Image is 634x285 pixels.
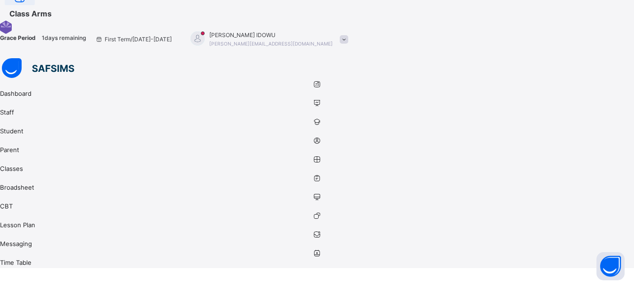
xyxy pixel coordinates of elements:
span: session/term information [95,35,172,44]
span: [PERSON_NAME][EMAIL_ADDRESS][DOMAIN_NAME] [209,41,333,46]
span: [PERSON_NAME] IDOWU [209,31,333,39]
span: 1 days remaining [42,34,86,41]
div: DORCASIDOWU [181,31,353,48]
button: Open asap [596,252,625,280]
img: safsims [2,58,74,78]
span: Class Arms [9,9,52,18]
